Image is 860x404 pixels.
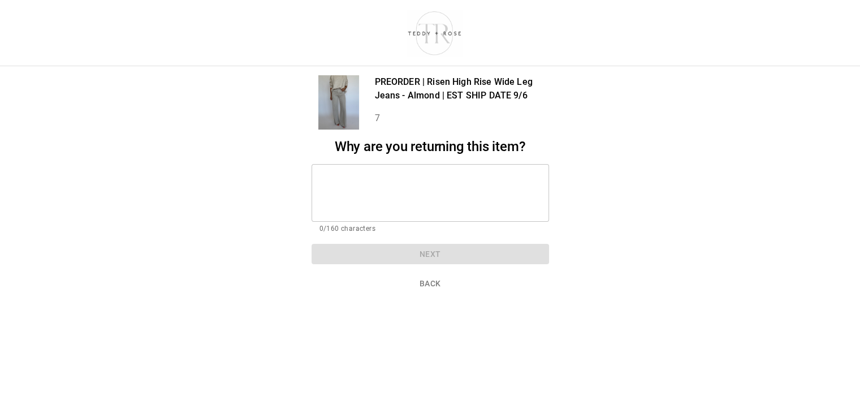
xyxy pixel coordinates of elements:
[403,8,466,57] img: shop-teddyrose.myshopify.com-d93983e8-e25b-478f-b32e-9430bef33fdd
[375,75,549,102] p: PREORDER | Risen High Rise Wide Leg Jeans - Almond | EST SHIP DATE 9/6
[312,139,549,155] h2: Why are you returning this item?
[312,273,549,294] button: Back
[375,111,549,125] p: 7
[319,224,541,235] p: 0/160 characters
